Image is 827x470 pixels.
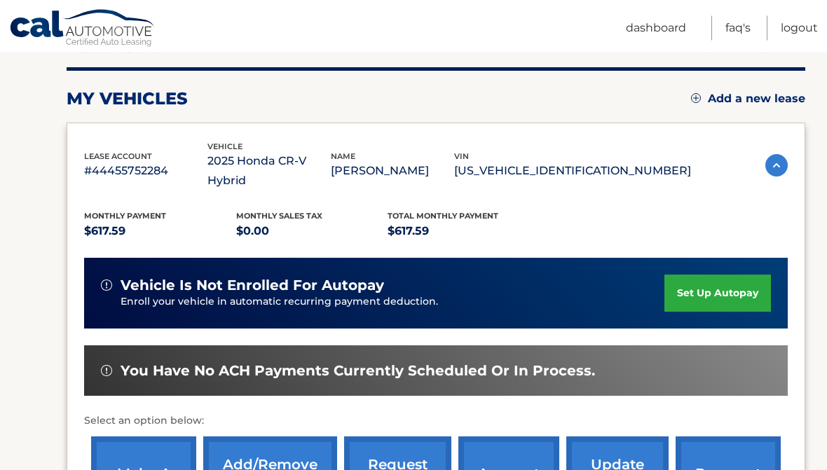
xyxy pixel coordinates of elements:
[781,16,818,41] a: Logout
[236,222,388,242] p: $0.00
[101,280,112,291] img: alert-white.svg
[9,9,156,50] a: Cal Automotive
[67,89,188,110] h2: my vehicles
[84,162,207,181] p: #44455752284
[236,212,322,221] span: Monthly sales Tax
[84,222,236,242] p: $617.59
[765,155,788,177] img: accordion-active.svg
[331,162,454,181] p: [PERSON_NAME]
[388,212,498,221] span: Total Monthly Payment
[121,363,595,380] span: You have no ACH payments currently scheduled or in process.
[207,142,242,152] span: vehicle
[331,152,355,162] span: name
[84,152,152,162] span: lease account
[454,162,691,181] p: [US_VEHICLE_IDENTIFICATION_NUMBER]
[725,16,751,41] a: FAQ's
[691,92,805,106] a: Add a new lease
[388,222,540,242] p: $617.59
[121,277,384,295] span: vehicle is not enrolled for autopay
[664,275,771,312] a: set up autopay
[691,94,701,104] img: add.svg
[84,413,788,430] p: Select an option below:
[121,295,664,310] p: Enroll your vehicle in automatic recurring payment deduction.
[626,16,686,41] a: Dashboard
[454,152,469,162] span: vin
[101,366,112,377] img: alert-white.svg
[84,212,166,221] span: Monthly Payment
[207,152,331,191] p: 2025 Honda CR-V Hybrid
